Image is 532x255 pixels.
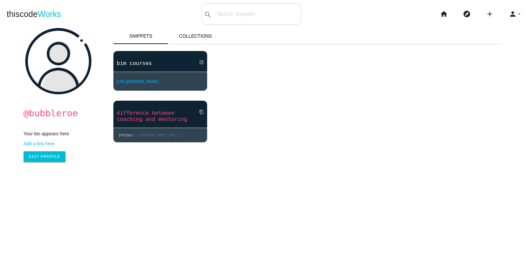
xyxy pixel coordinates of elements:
a: Add a link here [24,141,100,146]
i: person [509,3,517,25]
input: Search snippets [214,7,301,21]
a: Collections [168,28,223,44]
p: Your bio appears here [24,131,100,136]
button: search [202,4,214,24]
i: search [204,4,212,25]
i: add [486,3,494,25]
a: [URL][DOMAIN_NAME] [117,79,159,84]
span: Works [38,9,61,19]
h1: @bubbleroe [24,108,100,118]
a: bim courses [113,59,207,67]
img: user.png [25,28,91,94]
a: thiscodeWorks [7,3,61,25]
a: Snippets [113,28,168,44]
i: home [440,3,448,25]
span: [ [118,133,121,137]
i: open_in_new [199,56,204,68]
i: content_copy [199,106,204,118]
i: arrow_drop_down [517,3,522,25]
span: https [121,133,132,137]
i: explore [463,3,471,25]
span: : [132,133,134,137]
span: //[DOMAIN_NAME][URL]] [134,133,181,137]
a: Copy to Clipboard [194,106,204,118]
a: open_in_new [194,56,204,68]
a: Edit Profile [24,151,66,162]
a: difference between coaching and mentoring [113,109,207,123]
